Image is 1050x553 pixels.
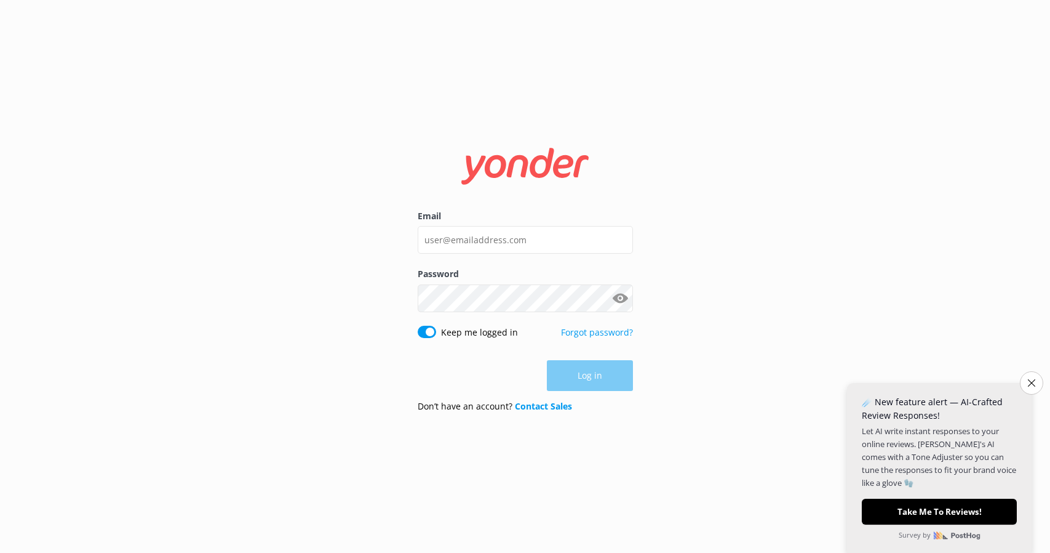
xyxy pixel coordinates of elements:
[441,326,518,339] label: Keep me logged in
[418,400,572,413] p: Don’t have an account?
[561,326,633,338] a: Forgot password?
[608,286,633,310] button: Show password
[418,209,633,223] label: Email
[515,400,572,412] a: Contact Sales
[418,226,633,254] input: user@emailaddress.com
[418,267,633,281] label: Password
